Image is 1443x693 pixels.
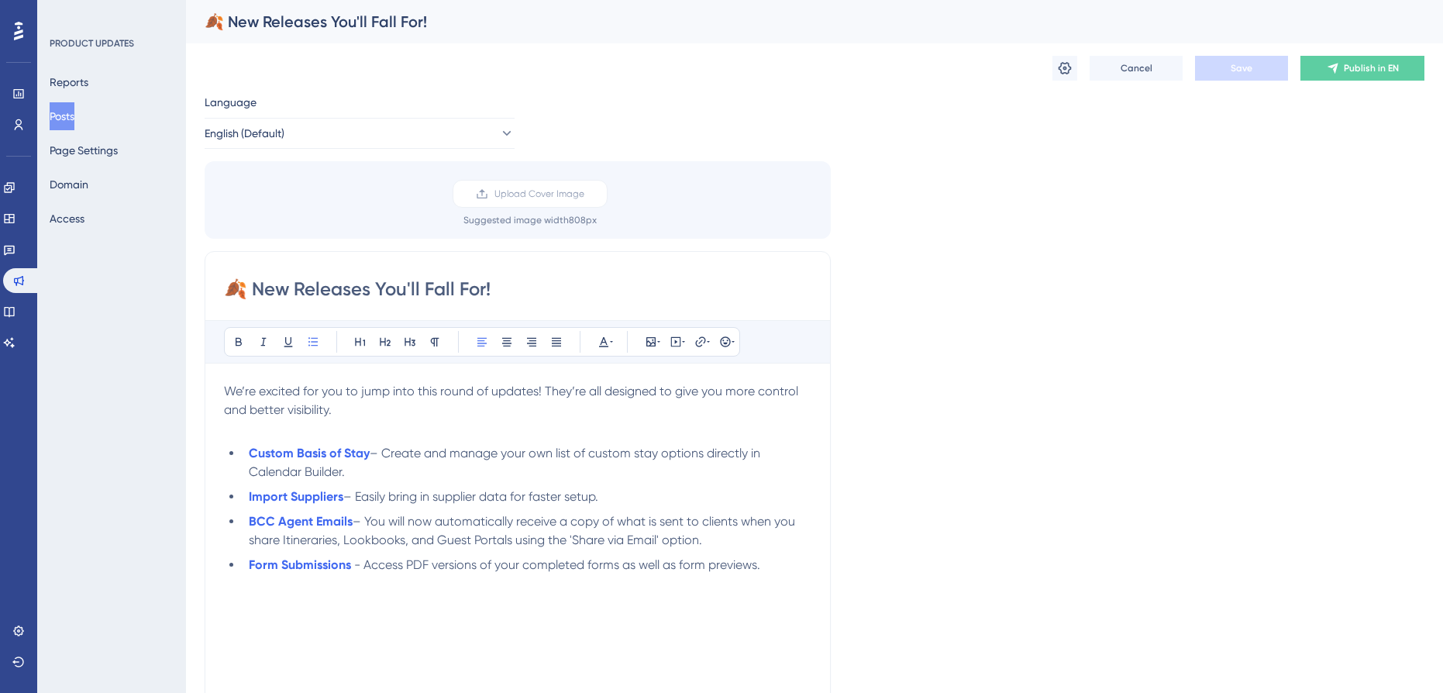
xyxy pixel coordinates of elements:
[343,489,598,504] span: – Easily bring in supplier data for faster setup.
[354,557,760,572] span: - Access PDF versions of your completed forms as well as form previews.
[205,118,515,149] button: English (Default)
[50,102,74,130] button: Posts
[249,557,351,572] a: Form Submissions
[205,124,284,143] span: English (Default)
[494,188,584,200] span: Upload Cover Image
[205,93,257,112] span: Language
[249,446,763,479] span: – Create and manage your own list of custom stay options directly in Calendar Builder.
[249,514,353,529] a: BCC Agent Emails
[1090,56,1183,81] button: Cancel
[205,11,1386,33] div: 🍂 New Releases You'll Fall For!
[50,37,134,50] div: PRODUCT UPDATES
[1121,62,1152,74] span: Cancel
[224,277,811,302] input: Post Title
[249,514,798,547] span: – You will now automatically receive a copy of what is sent to clients when you share Itineraries...
[249,446,370,460] a: Custom Basis of Stay
[50,205,84,233] button: Access
[224,384,801,417] span: We’re excited for you to jump into this round of updates! They’re all designed to give you more c...
[249,489,343,504] a: Import Suppliers
[1195,56,1288,81] button: Save
[463,214,597,226] div: Suggested image width 808 px
[1344,62,1399,74] span: Publish in EN
[50,171,88,198] button: Domain
[50,136,118,164] button: Page Settings
[50,68,88,96] button: Reports
[1300,56,1424,81] button: Publish in EN
[1231,62,1252,74] span: Save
